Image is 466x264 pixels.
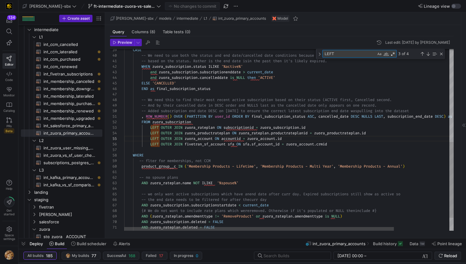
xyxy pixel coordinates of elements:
span: ULLS last as the cancelled date only appears on on [249,103,357,108]
span: Get started [4,209,14,216]
span: and [150,75,157,80]
span: sfa [243,142,249,147]
img: https://storage.googleapis.com/y42-prod-data-exchange/images/uAsz27BndGEK0hZWDFeOjoxA7jCwgK9jE472... [6,3,12,9]
span: is [230,75,234,80]
span: int_fivetran_subscriptions​​​​​​​​​​ [43,71,95,78]
div: Press SPACE to select this row. [21,78,102,85]
div: Use Regular Expression (⌥⌘R) [390,51,396,57]
span: intermediate [34,26,101,33]
input: Search Builds [264,253,326,258]
button: Point lineage [429,238,465,249]
span: ON [236,142,241,147]
button: Build history [370,238,406,249]
div: 40 [110,53,117,58]
span: subscriptionid [223,125,254,130]
a: int_membership_downgraded​​​​​​​​​​ [21,85,102,92]
div: 56 [110,141,117,147]
span: . [198,75,200,80]
span: 17 [159,253,163,258]
span: > [243,70,245,75]
span: . [359,131,362,136]
span: LEFT [150,136,159,141]
a: subscriptions_postgres_kafka_joined_view​​​​​​​​​​ [21,159,102,166]
a: stg_zuora__ACCOUNT​​​​​​​​​​ [21,233,102,240]
span: Build [55,241,64,246]
span: ( [185,164,187,169]
div: Press SPACE to select this row. [21,100,102,107]
span: LEFT [150,142,159,147]
span: (8) [150,30,155,34]
span: , [141,114,144,119]
div: 45 [110,80,117,86]
span: zuora [39,226,101,233]
span: IN [178,164,182,169]
span: subscriptionenddate [200,70,241,75]
div: Press SPACE to select this row. [21,159,102,166]
span: . [191,64,193,69]
a: int_zuora_primary_accounts​​​​​​​​​​ [21,129,102,137]
span: staging [34,196,101,203]
span: zuora_subscription [152,120,191,124]
span: cancelleddate [200,75,228,80]
span: ELSE [141,81,150,86]
span: zuora_productrateplan [314,131,359,136]
div: 134 [7,15,16,20]
div: Press SPACE to select this row. [21,92,102,100]
span: int_membership_renewed​​​​​​​​​​ [43,108,95,115]
span: zuora_rateplan [239,131,269,136]
button: Successful168 [103,252,139,260]
span: productrateplanid [271,131,308,136]
input: End datetime [368,253,408,258]
span: int_membership_lateralled​​​​​​​​​​ [43,93,95,100]
span: ORDER [232,114,243,119]
span: WHERE [133,153,144,158]
span: BY [208,114,213,119]
span: (0) [185,30,190,34]
div: Press SPACE to select this row. [21,70,102,78]
span: sf_account_id [251,142,280,147]
a: int_ccm_renewed​​​​​​​​​​ [21,63,102,70]
img: https://storage.googleapis.com/y42-prod-data-exchange/images/1Nvl5cecG3s9yuu18pSpZlzl4PBNfpIlp06V... [66,253,71,258]
span: . [299,125,301,130]
span: Table tests [163,30,190,34]
span: stg_zuora__ACCOUNT​​​​​​​​​​ [43,233,95,240]
span: Query [112,30,124,34]
div: Press SPACE to select this row. [21,48,102,55]
div: Press SPACE to select this row. [21,189,102,196]
span: int_kafka_vs_sf_comparison​​​​​​​​​​ [43,181,95,189]
span: LEFT [150,131,159,136]
span: in the past then it's likely expired. [247,59,327,63]
span: Help [5,187,13,190]
span: Preview [118,40,132,45]
span: intermediate [177,16,198,21]
span: ON [215,136,219,141]
span: DESC [351,114,359,119]
span: . [314,142,316,147]
span: Model [277,16,288,21]
button: [PERSON_NAME]-sbx [109,15,155,22]
span: 77 [92,253,96,258]
span: , [383,114,385,119]
div: Press SPACE to select this row. [21,41,102,48]
span: L3 [39,167,101,174]
span: final_subscription_status [251,114,305,119]
button: Create asset [59,15,92,22]
span: current_date [247,70,273,75]
span: celled date conditions because [PERSON_NAME] does not mark [249,53,374,58]
span: Build scheduler [77,241,106,246]
button: All builds185 [23,252,57,260]
a: int_ccm_cancelled​​​​​​​​​​ [21,41,102,48]
div: Press SPACE to select this row. [21,137,102,144]
span: 185 [46,253,53,258]
span: final_subscription_status [157,86,211,91]
span: JOIN [174,142,182,147]
span: ROW_NUMBER [146,114,167,119]
div: Close (Escape) [439,51,444,56]
span: zuora_rateplan [185,125,215,130]
div: 58 [110,152,117,158]
button: models [157,15,173,22]
button: Help [2,177,16,193]
span: JOIN [174,131,182,136]
span: In progress [174,254,193,258]
button: ft-intermediate-zuora-vs-salesforce-08052025 [87,2,162,10]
